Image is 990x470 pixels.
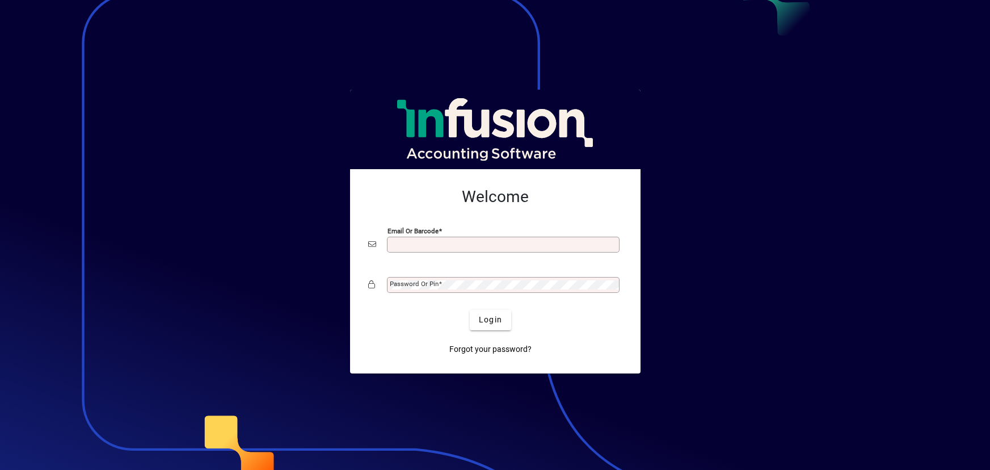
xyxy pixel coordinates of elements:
button: Login [470,310,511,330]
mat-label: Password or Pin [390,280,439,288]
a: Forgot your password? [445,339,536,360]
mat-label: Email or Barcode [387,226,439,234]
span: Login [479,314,502,326]
span: Forgot your password? [449,343,532,355]
h2: Welcome [368,187,622,207]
